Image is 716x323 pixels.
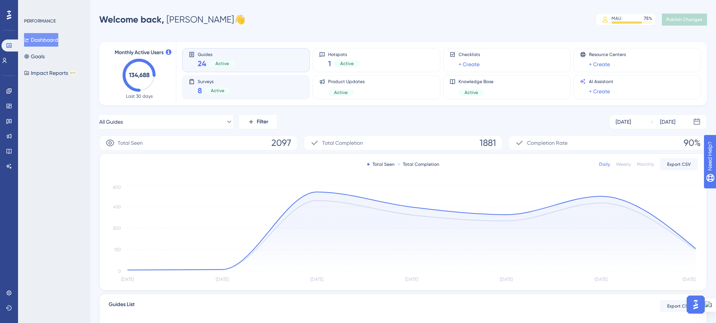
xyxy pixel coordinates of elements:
span: Monthly Active Users [115,48,163,57]
div: PERFORMANCE [24,18,56,24]
span: Surveys [198,79,230,84]
div: Total Seen [367,161,395,167]
button: Export CSV [660,300,698,312]
div: BETA [70,71,76,75]
span: 1881 [480,137,496,149]
div: Daily [599,161,610,167]
iframe: UserGuiding AI Assistant Launcher [684,293,707,316]
span: 2097 [271,137,291,149]
a: + Create [589,87,610,96]
button: Export CSV [660,158,698,170]
div: Monthly [637,161,654,167]
span: Total Completion [322,138,363,147]
span: Checklists [459,52,480,58]
span: Total Seen [118,138,143,147]
tspan: [DATE] [683,277,695,282]
button: Goals [24,50,45,63]
tspan: [DATE] [310,277,323,282]
span: Publish Changes [666,17,702,23]
button: Publish Changes [662,14,707,26]
tspan: [DATE] [405,277,418,282]
a: + Create [459,60,480,69]
a: + Create [589,60,610,69]
span: Active [215,61,229,67]
span: 1 [328,58,331,69]
span: Export CSV [667,303,691,309]
span: Active [340,61,354,67]
span: Export CSV [667,161,691,167]
span: Guides [198,52,235,57]
span: All Guides [99,117,123,126]
span: Active [211,88,224,94]
span: 8 [198,85,202,96]
tspan: 600 [113,185,121,190]
span: Active [465,89,478,96]
span: Need Help? [18,2,47,11]
span: 24 [198,58,206,69]
div: 75 % [644,15,652,21]
div: Total Completion [398,161,439,167]
span: Last 30 days [126,93,153,99]
span: Completion Rate [527,138,568,147]
span: Knowledge Base [459,79,493,85]
tspan: 150 [114,247,121,252]
div: [PERSON_NAME] 👋 [99,14,245,26]
span: Product Updates [328,79,365,85]
span: Active [334,89,348,96]
tspan: [DATE] [216,277,229,282]
span: Hotspots [328,52,360,57]
div: Weekly [616,161,631,167]
button: All Guides [99,114,233,129]
span: Filter [257,117,268,126]
span: Welcome back, [99,14,164,25]
span: Guides List [109,300,135,312]
div: [DATE] [616,117,631,126]
div: [DATE] [660,117,675,126]
tspan: 300 [113,226,121,231]
text: 134,688 [129,71,150,79]
tspan: [DATE] [500,277,513,282]
button: Filter [239,114,277,129]
tspan: 450 [113,204,121,209]
button: Impact ReportsBETA [24,66,76,80]
tspan: [DATE] [595,277,607,282]
div: MAU [612,15,621,21]
button: Dashboard [24,33,58,47]
span: Resource Centers [589,52,626,58]
span: 90% [684,137,701,149]
span: AI Assistant [589,79,613,85]
tspan: 0 [118,268,121,274]
tspan: [DATE] [121,277,134,282]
